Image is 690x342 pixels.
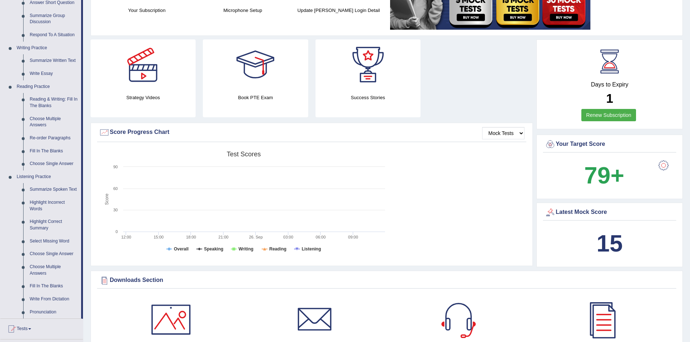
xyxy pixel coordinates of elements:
h4: Your Subscription [103,7,191,14]
text: 06:00 [316,235,326,239]
a: Write Essay [26,67,81,80]
a: Write From Dictation [26,293,81,306]
h4: Strategy Videos [91,94,196,101]
h4: Success Stories [315,94,421,101]
tspan: Test scores [227,151,261,158]
b: 15 [597,230,623,257]
text: 60 [113,186,118,191]
div: Your Target Score [545,139,674,150]
b: 79+ [584,162,624,189]
div: Downloads Section [99,275,674,286]
tspan: 26. Sep [249,235,263,239]
a: Choose Single Answer [26,157,81,170]
text: 15:00 [154,235,164,239]
text: 30 [113,208,118,212]
a: Renew Subscription [581,109,636,121]
a: Choose Multiple Answers [26,261,81,280]
h4: Days to Expiry [545,81,674,88]
a: Summarize Written Text [26,54,81,67]
text: 18:00 [186,235,196,239]
div: Latest Mock Score [545,207,674,218]
tspan: Speaking [204,246,223,252]
a: Select Missing Word [26,235,81,248]
a: Writing Practice [13,42,81,55]
a: Listening Practice [13,170,81,183]
tspan: Overall [174,246,189,252]
h4: Book PTE Exam [203,94,308,101]
tspan: Writing [238,246,253,252]
text: 0 [116,229,118,234]
div: Score Progress Chart [99,127,524,138]
a: Re-order Paragraphs [26,132,81,145]
text: 12:00 [121,235,131,239]
tspan: Listening [302,246,321,252]
tspan: Score [104,194,109,205]
text: 21:00 [218,235,229,239]
a: Reading Practice [13,80,81,93]
a: Fill In The Blanks [26,280,81,293]
h4: Microphone Setup [198,7,287,14]
a: Choose Single Answer [26,248,81,261]
text: 90 [113,165,118,169]
b: 1 [606,91,613,105]
a: Highlight Incorrect Words [26,196,81,215]
tspan: Reading [269,246,287,252]
a: Choose Multiple Answers [26,113,81,132]
a: Reading & Writing: Fill In The Blanks [26,93,81,112]
h4: Update [PERSON_NAME] Login Detail [294,7,383,14]
a: Summarize Spoken Text [26,183,81,196]
text: 03:00 [283,235,293,239]
a: Tests [0,319,83,337]
a: Pronunciation [26,306,81,319]
text: 09:00 [348,235,358,239]
a: Respond To A Situation [26,29,81,42]
a: Summarize Group Discussion [26,9,81,29]
a: Highlight Correct Summary [26,215,81,235]
a: Fill In The Blanks [26,145,81,158]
